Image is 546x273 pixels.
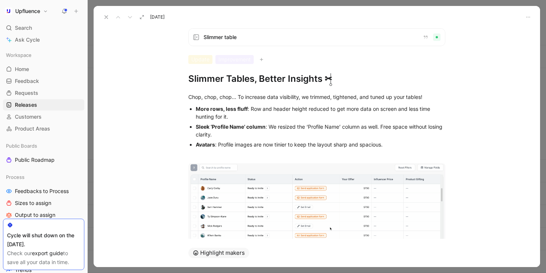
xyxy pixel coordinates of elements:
strong: Avatars [196,141,215,148]
a: Feedbacks to Process [3,186,84,197]
img: Upfluence [5,7,12,15]
h1: Slimmer Tables, Better Insights ✂ [188,73,445,85]
span: Process [6,173,25,181]
span: Public Roadmap [15,156,55,164]
div: Check our to save all your data in time. [7,249,80,267]
a: Releases [3,99,84,110]
span: Requests [15,89,38,97]
div: : Row and header height reduced to get more data on screen and less time hunting for it. [196,105,445,121]
div: : We resized the ‘Profile Name’ column as well. Free space without losing clarity. [196,123,445,138]
span: Product Areas [15,125,50,132]
a: Home [3,64,84,75]
span: Home [15,65,29,73]
span: Slimmer table [204,33,417,42]
span: Sizes to assign [15,199,51,207]
span: [DATE] [150,14,165,20]
div: Process [3,171,84,183]
span: Feedback [15,77,39,85]
a: Customers [3,111,84,122]
div: Cycle will shut down on the [DATE]. [7,231,80,249]
span: Public Boards [6,142,37,150]
div: UpdateImprovement [188,55,445,64]
span: Releases [15,101,37,109]
span: Customers [15,113,42,121]
div: Public BoardsPublic Roadmap [3,140,84,166]
div: Search [3,22,84,33]
div: Workspace [3,49,84,61]
div: Update [188,55,212,64]
a: Requests [3,87,84,99]
span: Output to assign [15,211,55,219]
a: Feedback [3,76,84,87]
strong: More rows, less fluff [196,106,248,112]
div: Chop, chop, chop… To increase data visibility, we trimmed, tightened, and tuned up your tables! [188,93,445,101]
span: Workspace [6,51,32,59]
span: Feedbacks to Process [15,187,69,195]
a: Sizes to assign [3,197,84,209]
a: Public Roadmap [3,154,84,166]
img: Slimmer columns.gif [188,163,445,253]
strong: Sleek ‘Profile Name’ column [196,123,266,130]
div: Improvement [215,55,254,64]
a: Ask Cycle [3,34,84,45]
h1: Upfluence [15,8,40,15]
span: Search [15,23,32,32]
a: export guide [32,250,63,256]
button: UpfluenceUpfluence [3,6,50,16]
button: Highlight makers [188,248,249,258]
span: Ask Cycle [15,35,40,44]
a: Output to assign [3,209,84,221]
div: ProcessFeedbacks to ProcessSizes to assignOutput to assignBusiness Focus to assign [3,171,84,232]
div: Public Boards [3,140,84,151]
a: Product Areas [3,123,84,134]
div: : Profile images are now tinier to keep the layout sharp and spacious. [196,141,445,148]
